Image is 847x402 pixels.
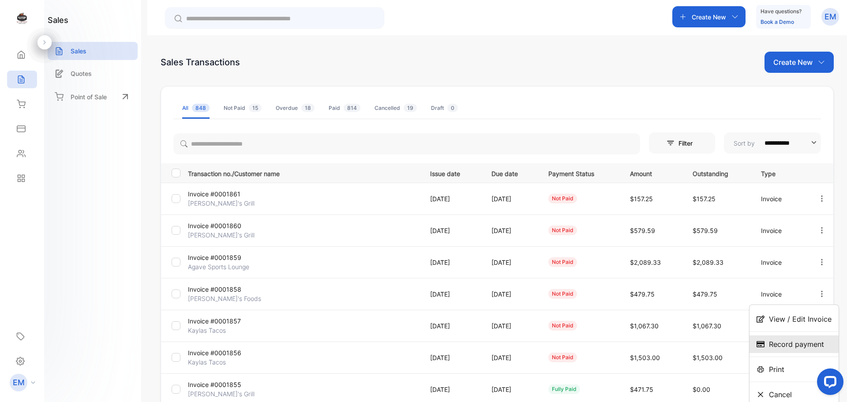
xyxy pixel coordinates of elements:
p: Sort by [734,139,755,148]
a: Sales [48,42,138,60]
p: Due date [491,167,530,178]
p: [DATE] [491,226,530,235]
span: $1,503.00 [630,354,660,361]
h1: sales [48,14,68,26]
span: 15 [249,104,262,112]
iframe: LiveChat chat widget [810,365,847,402]
p: Create New [692,12,726,22]
div: Not Paid [224,104,262,112]
p: [DATE] [491,194,530,203]
p: [PERSON_NAME]'s Foods [188,294,265,303]
span: $579.59 [693,227,718,234]
span: $479.75 [630,290,655,298]
a: Book a Demo [761,19,794,25]
span: $2,089.33 [693,259,723,266]
p: Have questions? [761,7,802,16]
button: Create New [765,52,834,73]
p: Create New [773,57,813,68]
div: Sales Transactions [161,56,240,69]
p: Invoice #0001858 [188,285,265,294]
p: EM [825,11,836,23]
span: $157.25 [693,195,716,203]
p: EM [13,377,25,388]
p: Invoice #0001855 [188,380,265,389]
p: [DATE] [430,353,473,362]
p: Outstanding [693,167,743,178]
p: [PERSON_NAME]'s Grill [188,230,265,240]
div: All [182,104,210,112]
p: [DATE] [430,258,473,267]
span: 18 [301,104,315,112]
span: $1,067.30 [630,322,659,330]
button: Sort by [724,132,821,154]
p: Invoice #0001856 [188,348,265,357]
p: [PERSON_NAME]'s Grill [188,199,265,208]
div: fully paid [548,384,580,394]
span: $479.75 [693,290,717,298]
div: Cancelled [375,104,417,112]
span: $2,089.33 [630,259,661,266]
div: Overdue [276,104,315,112]
div: not paid [548,194,577,203]
span: 814 [344,104,360,112]
p: [DATE] [430,226,473,235]
p: Invoice #0001861 [188,189,265,199]
span: Cancel [769,389,792,400]
span: 848 [192,104,210,112]
a: Point of Sale [48,87,138,106]
span: Print [769,364,784,375]
span: 19 [404,104,417,112]
span: $471.75 [630,386,653,393]
p: [DATE] [430,385,473,394]
img: logo [15,11,29,25]
p: [DATE] [491,353,530,362]
a: Quotes [48,64,138,83]
p: [DATE] [430,194,473,203]
span: Record payment [769,339,824,349]
p: [DATE] [430,321,473,331]
div: not paid [548,353,577,362]
span: $1,503.00 [693,354,723,361]
div: Paid [329,104,360,112]
span: $157.25 [630,195,653,203]
p: Quotes [71,69,92,78]
p: Type [761,167,799,178]
div: not paid [548,289,577,299]
div: not paid [548,321,577,331]
button: EM [821,6,839,27]
p: Sales [71,46,86,56]
span: View / Edit Invoice [769,314,832,324]
div: not paid [548,257,577,267]
p: [DATE] [491,321,530,331]
p: [PERSON_NAME]'s Grill [188,389,265,398]
p: Transaction no./Customer name [188,167,419,178]
p: Invoice [761,194,799,203]
p: Kaylas Tacos [188,326,265,335]
p: [DATE] [491,385,530,394]
p: [DATE] [491,258,530,267]
span: $1,067.30 [693,322,721,330]
div: not paid [548,225,577,235]
p: Point of Sale [71,92,107,101]
p: Payment Status [548,167,612,178]
span: $579.59 [630,227,655,234]
p: [DATE] [491,289,530,299]
span: $0.00 [693,386,710,393]
p: Invoice #0001857 [188,316,265,326]
p: Invoice [761,226,799,235]
p: Invoice [761,258,799,267]
button: Create New [672,6,746,27]
p: Amount [630,167,675,178]
p: Invoice #0001860 [188,221,265,230]
div: Draft [431,104,458,112]
p: Issue date [430,167,473,178]
p: Kaylas Tacos [188,357,265,367]
p: Agave Sports Lounge [188,262,265,271]
p: Invoice [761,289,799,299]
span: 0 [447,104,458,112]
p: Invoice #0001859 [188,253,265,262]
p: [DATE] [430,289,473,299]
